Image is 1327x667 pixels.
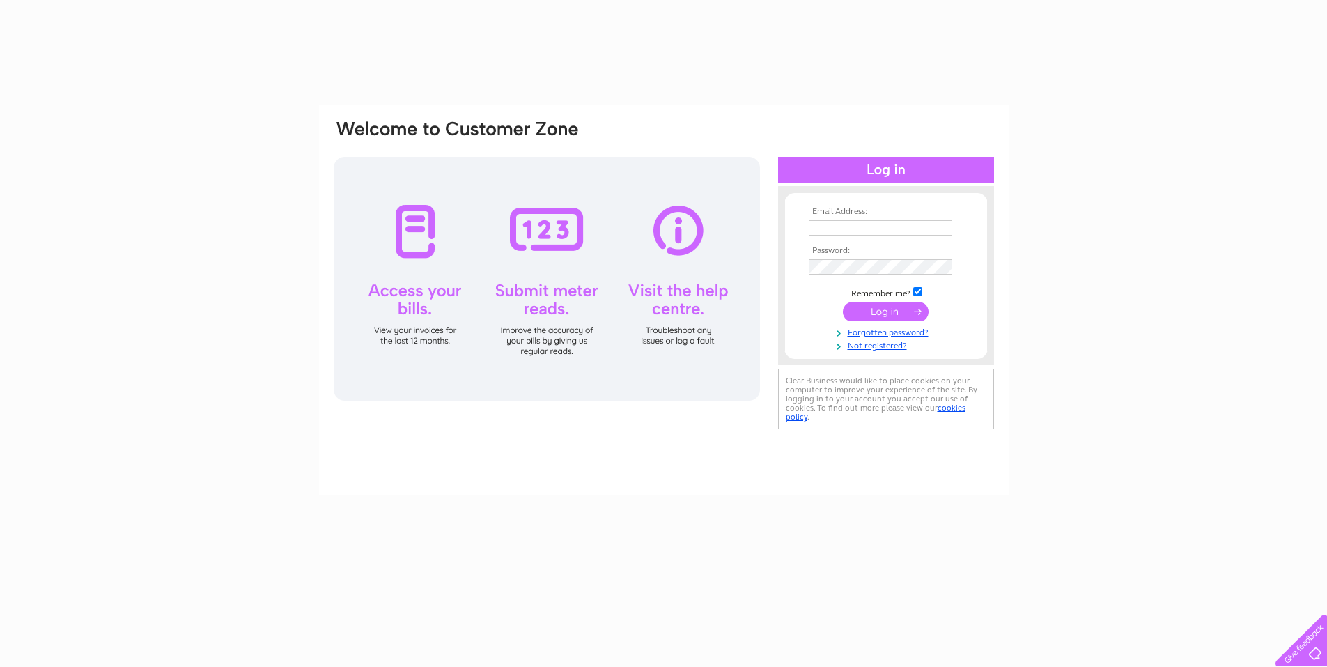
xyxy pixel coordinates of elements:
[809,325,967,338] a: Forgotten password?
[778,369,994,429] div: Clear Business would like to place cookies on your computer to improve your experience of the sit...
[843,302,929,321] input: Submit
[809,338,967,351] a: Not registered?
[805,246,967,256] th: Password:
[805,285,967,299] td: Remember me?
[805,207,967,217] th: Email Address:
[786,403,965,422] a: cookies policy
